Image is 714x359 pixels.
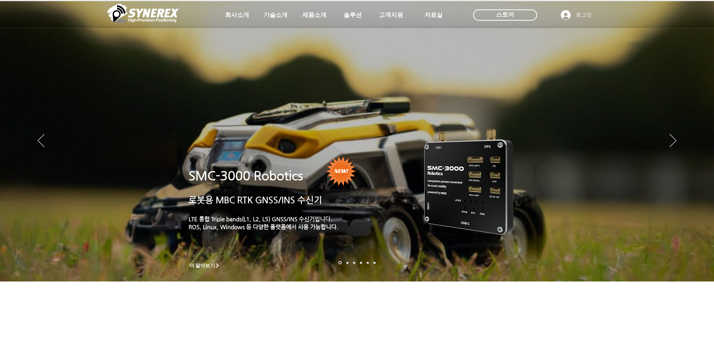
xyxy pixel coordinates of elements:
[425,11,443,19] span: 자료실
[189,224,338,230] a: ROS, Linux, Windows 등 다양한 플랫폼에서 사용 가능합니다.
[496,11,514,19] span: 스토어
[218,8,256,23] a: 회사소개
[379,11,403,19] span: 고객지원
[225,11,249,19] span: 회사소개
[360,262,362,264] a: 자율주행
[302,11,326,19] span: 제품소개
[186,261,224,270] a: 더 알아보기
[189,216,332,222] a: LTE 통합 Triple bands(L1, L2, L5) GNSS/INS 수신기입니다.
[367,262,369,264] a: 로봇
[344,11,362,19] span: 솔루션
[107,2,179,24] img: 씨너렉스_White_simbol_대지 1.png
[414,118,525,244] img: KakaoTalk_20241224_155801212.png
[189,195,322,205] a: 로봇용 MBC RTK GNSS/INS 수신기
[353,262,355,264] a: 측량 IoT
[189,262,215,269] span: 더 알아보기
[473,9,537,21] div: 스토어
[334,8,371,23] a: 솔루션
[346,262,349,264] a: 드론 8 - SMC 2000
[336,261,378,265] nav: 슬라이드
[263,11,288,19] span: 기술소개
[38,134,44,148] button: 이전
[556,8,597,22] button: 로그인
[372,8,410,23] a: 고객지원
[415,8,452,23] a: 자료실
[189,169,303,183] a: SMC-3000 Robotics
[295,8,333,23] a: 제품소개
[573,11,594,19] span: 로그인
[257,8,294,23] a: 기술소개
[670,134,676,148] button: 다음
[373,262,376,264] a: 정밀농업
[338,261,342,265] a: 로봇- SMC 2000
